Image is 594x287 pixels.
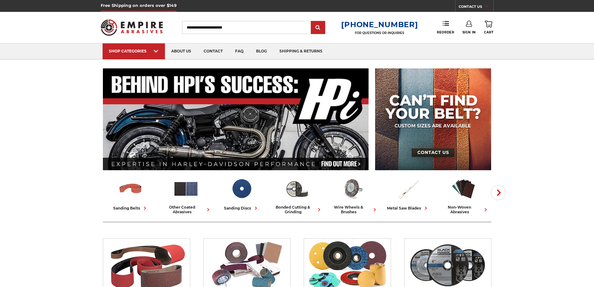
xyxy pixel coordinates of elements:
div: sanding belts [113,205,148,211]
a: Reorder [437,21,454,34]
img: Sanding Belts [118,176,143,202]
div: bonded cutting & grinding [272,205,322,214]
div: SHOP CATEGORIES [109,49,159,53]
div: non-woven abrasives [438,205,489,214]
input: Submit [312,22,324,34]
img: Banner for an interview featuring Horsepower Inc who makes Harley performance upgrades featured o... [103,68,369,170]
img: Metal Saw Blades [395,176,421,202]
a: [PHONE_NUMBER] [341,20,418,29]
div: metal saw blades [387,205,429,211]
img: promo banner for custom belts. [375,68,491,170]
a: about us [165,43,197,59]
div: other coated abrasives [161,205,211,214]
span: Cart [484,30,493,34]
a: wire wheels & brushes [327,176,378,214]
img: Sanding Discs [229,176,254,202]
a: shipping & returns [273,43,329,59]
a: faq [229,43,250,59]
div: wire wheels & brushes [327,205,378,214]
a: CONTACT US [459,3,493,12]
span: Reorder [437,30,454,34]
img: Other Coated Abrasives [173,176,199,202]
a: non-woven abrasives [438,176,489,214]
button: Next [491,185,506,200]
a: contact [197,43,229,59]
a: sanding belts [105,176,156,211]
a: metal saw blades [383,176,433,211]
img: Bonded Cutting & Grinding [284,176,310,202]
a: blog [250,43,273,59]
img: Wire Wheels & Brushes [340,176,365,202]
div: sanding discs [224,205,259,211]
p: FOR QUESTIONS OR INQUIRIES [341,31,418,35]
a: sanding discs [216,176,267,211]
a: Cart [484,21,493,34]
span: Sign In [462,30,476,34]
img: Non-woven Abrasives [451,176,476,202]
a: bonded cutting & grinding [272,176,322,214]
a: other coated abrasives [161,176,211,214]
img: Empire Abrasives [101,15,163,40]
